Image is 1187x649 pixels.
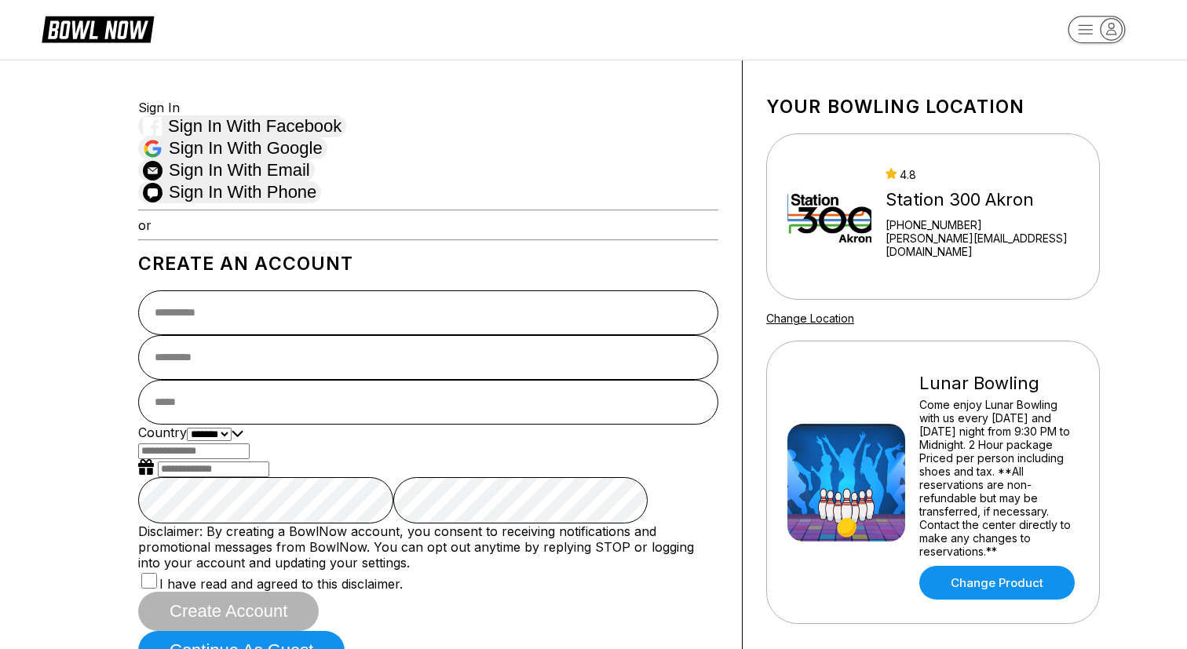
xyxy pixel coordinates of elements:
[919,398,1079,558] div: Come enjoy Lunar Bowling with us every [DATE] and [DATE] night from 9:30 PM to Midnight. 2 Hour p...
[138,159,315,181] button: Sign in with Email
[886,218,1079,232] div: [PHONE_NUMBER]
[787,158,871,275] img: Station 300 Akron
[138,253,718,275] h1: Create an account
[138,137,327,159] button: Sign in with Google
[886,168,1079,181] div: 4.8
[766,312,854,325] a: Change Location
[919,373,1079,394] div: Lunar Bowling
[787,424,905,541] img: Lunar Bowling
[138,115,346,137] button: Sign in with Facebook
[886,232,1079,258] a: [PERSON_NAME][EMAIL_ADDRESS][DOMAIN_NAME]
[168,116,341,137] span: Sign in with Facebook
[138,181,321,203] button: Sign in with Phone
[138,210,718,241] div: or
[169,138,323,159] span: Sign in with Google
[138,100,718,115] div: Sign In
[169,160,310,180] span: Sign in with Email
[766,96,1100,118] h1: Your bowling location
[138,576,403,592] label: I have read and agreed to this disclaimer.
[138,523,694,571] label: Disclaimer: By creating a BowlNow account, you consent to receiving notifications and promotional...
[138,425,187,440] label: Country
[141,573,157,589] input: I have read and agreed to this disclaimer.
[886,189,1079,210] div: Station 300 Akron
[169,182,316,202] span: Sign in with Phone
[919,566,1075,600] a: Change Product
